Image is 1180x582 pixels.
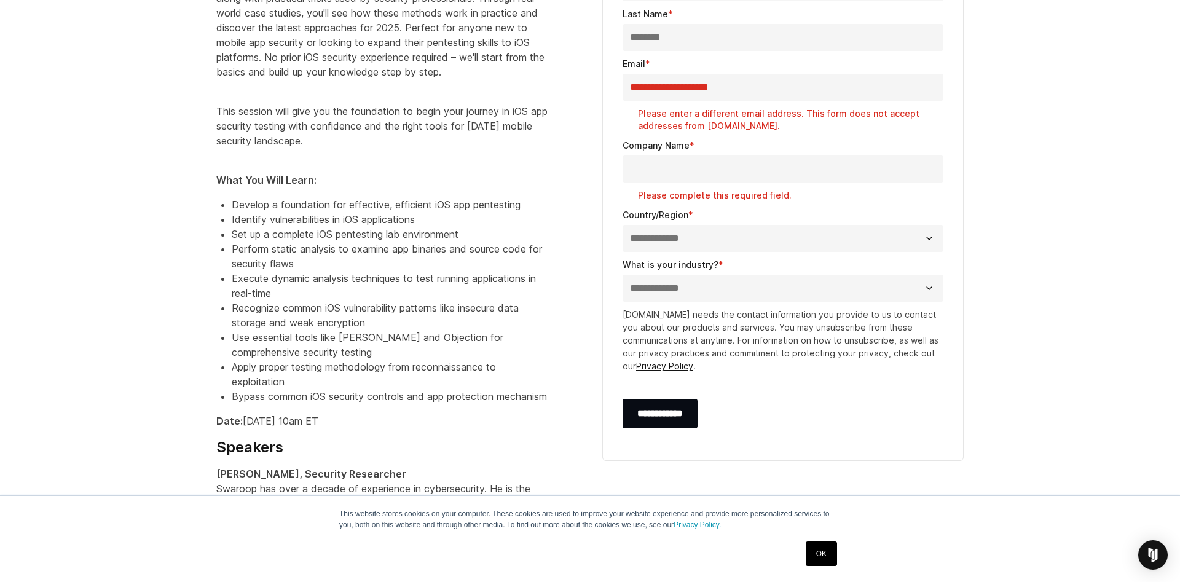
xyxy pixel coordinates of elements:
strong: [PERSON_NAME], Security Researcher [216,468,406,480]
label: Please enter a different email address. This form does not accept addresses from [DOMAIN_NAME]. [638,108,943,132]
h4: Speakers [216,438,548,457]
li: Develop a foundation for effective, efficient iOS app pentesting [232,197,548,212]
li: Apply proper testing methodology from reconnaissance to exploitation [232,360,548,389]
li: Perform static analysis to examine app binaries and source code for security flaws [232,242,548,271]
span: Country/Region [623,210,688,220]
strong: What You Will Learn: [216,174,317,186]
p: [DOMAIN_NAME] needs the contact information you provide to us to contact you about our products a... [623,308,943,372]
li: Set up a complete iOS pentesting lab environment [232,227,548,242]
span: What is your industry? [623,259,718,270]
p: [DATE] 10am ET [216,414,548,428]
span: Last Name [623,9,668,19]
span: Email [623,58,645,69]
li: Use essential tools like [PERSON_NAME] and Objection for comprehensive security testing [232,330,548,360]
span: Company Name [623,140,690,151]
label: Please complete this required field. [638,189,943,202]
li: Execute dynamic analysis techniques to test running applications in real-time [232,271,548,301]
div: Open Intercom Messenger [1138,540,1168,570]
a: Privacy Policy. [674,521,721,529]
p: This website stores cookies on your computer. These cookies are used to improve your website expe... [339,508,841,530]
a: OK [806,541,837,566]
li: Identify vulnerabilities in iOS applications [232,212,548,227]
span: This session will give you the foundation to begin your journey in iOS app security testing with ... [216,105,548,147]
a: Privacy Policy [636,361,693,371]
li: Bypass common iOS security controls and app protection mechanism [232,389,548,404]
li: Recognize common iOS vulnerability patterns like insecure data storage and weak encryption [232,301,548,330]
strong: Date: [216,415,243,427]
